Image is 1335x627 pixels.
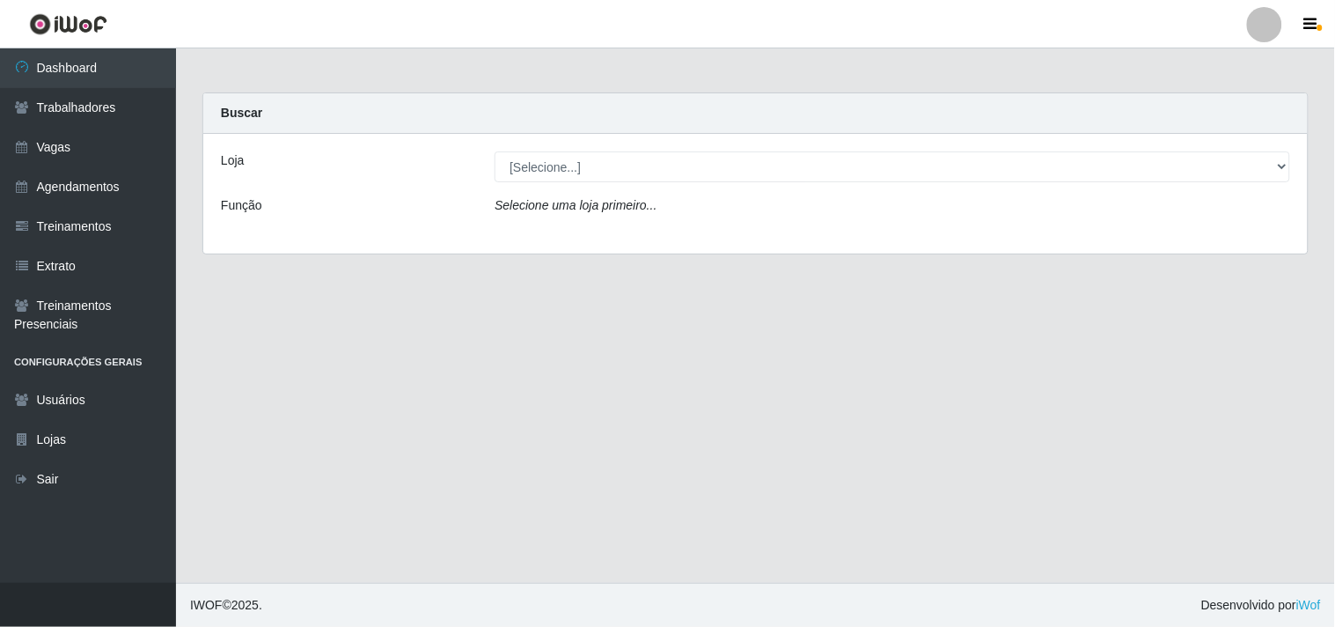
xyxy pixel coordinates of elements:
strong: Buscar [221,106,262,120]
span: © 2025 . [190,596,262,615]
span: IWOF [190,598,223,612]
label: Função [221,196,262,215]
span: Desenvolvido por [1201,596,1321,615]
i: Selecione uma loja primeiro... [495,198,656,212]
img: CoreUI Logo [29,13,107,35]
label: Loja [221,151,244,170]
a: iWof [1296,598,1321,612]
